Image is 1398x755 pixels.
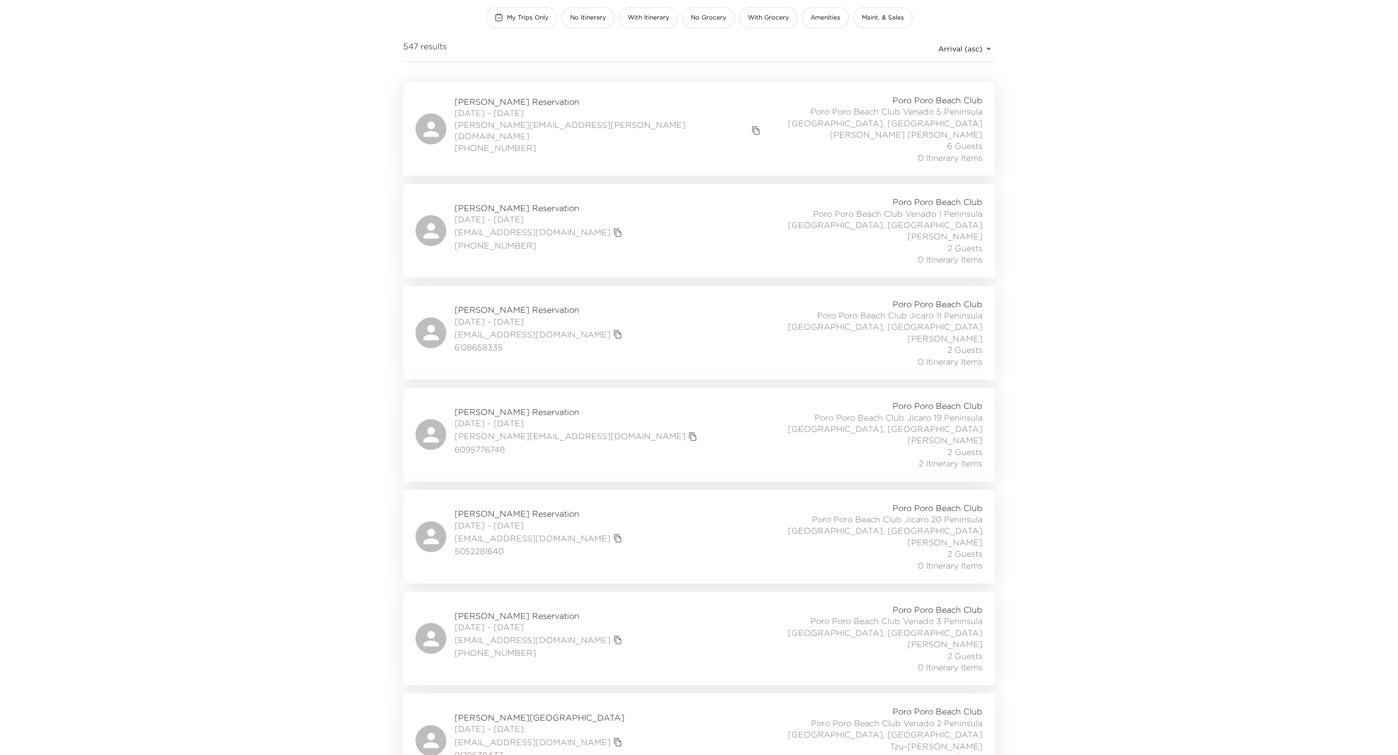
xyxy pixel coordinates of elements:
span: [DATE] - [DATE] [455,621,625,633]
span: Poro Poro Beach Club [893,95,983,106]
span: 2 Guests [948,446,983,458]
span: With Itinerary [628,13,669,22]
button: With Itinerary [619,7,678,28]
span: Poro Poro Beach Club [893,400,983,411]
span: [DATE] - [DATE] [455,107,763,119]
button: My Trips Only [486,7,557,28]
span: 0 Itinerary Items [918,254,983,265]
span: 0 Itinerary Items [918,560,983,571]
span: 6 Guests [947,140,983,152]
span: [PHONE_NUMBER] [455,240,625,251]
span: 2 Itinerary Items [919,458,983,469]
span: Poro Poro Beach Club [893,604,983,615]
span: 6095776748 [455,444,700,455]
button: Maint. & Sales [853,7,913,28]
span: Poro Poro Beach Club Jicaro 20 Peninsula [GEOGRAPHIC_DATA], [GEOGRAPHIC_DATA] [755,514,983,537]
span: [DATE] - [DATE] [455,520,625,531]
a: [EMAIL_ADDRESS][DOMAIN_NAME] [455,533,611,544]
button: No Itinerary [561,7,615,28]
button: copy primary member email [611,735,625,749]
span: My Trips Only [507,13,549,22]
span: [PERSON_NAME] Reservation [455,96,763,107]
button: No Grocery [682,7,735,28]
a: [EMAIL_ADDRESS][DOMAIN_NAME] [455,737,611,748]
span: [PERSON_NAME] Reservation [455,508,625,519]
a: [PERSON_NAME][EMAIL_ADDRESS][PERSON_NAME][DOMAIN_NAME] [455,119,749,142]
span: [PERSON_NAME] Reservation [455,610,625,621]
span: Poro Poro Beach Club Venado 2 Peninsula [GEOGRAPHIC_DATA], [GEOGRAPHIC_DATA] [755,718,983,741]
a: [EMAIL_ADDRESS][DOMAIN_NAME] [455,634,611,646]
a: [EMAIL_ADDRESS][DOMAIN_NAME] [455,329,611,340]
span: [PERSON_NAME] [PERSON_NAME] [830,129,983,140]
span: 0 Itinerary Items [918,152,983,163]
span: [PERSON_NAME] Reservation [455,304,625,315]
span: 2 Guests [948,548,983,559]
span: [PERSON_NAME] [908,435,983,446]
span: [PERSON_NAME] Reservation [455,406,700,418]
a: [PERSON_NAME] Reservation[DATE] - [DATE][PERSON_NAME][EMAIL_ADDRESS][DOMAIN_NAME]copy primary mem... [403,388,995,481]
span: Arrival (asc) [938,44,983,53]
span: [PERSON_NAME] [908,333,983,344]
span: Poro Poro Beach Club [893,502,983,514]
span: Tzu-[PERSON_NAME] [890,741,983,752]
button: Amenities [802,7,849,28]
a: [PERSON_NAME] Reservation[DATE] - [DATE][EMAIL_ADDRESS][DOMAIN_NAME]copy primary member email6128... [403,286,995,380]
span: 2 Guests [948,344,983,355]
span: Poro Poro Beach Club [893,298,983,310]
span: Poro Poro Beach Club [893,706,983,717]
span: 0 Itinerary Items [918,662,983,673]
span: Poro Poro Beach Club Jicaro 19 Peninsula [GEOGRAPHIC_DATA], [GEOGRAPHIC_DATA] [755,412,983,435]
span: Poro Poro Beach Club [893,196,983,207]
span: 547 results [403,41,447,57]
span: No Itinerary [570,13,606,22]
button: copy primary member email [611,327,625,342]
a: [PERSON_NAME] Reservation[DATE] - [DATE][EMAIL_ADDRESS][DOMAIN_NAME]copy primary member email[PHO... [403,592,995,685]
span: 6128658335 [455,342,625,353]
span: [PERSON_NAME] Reservation [455,202,625,214]
span: 2 Guests [948,650,983,662]
span: No Grocery [691,13,726,22]
a: [PERSON_NAME] Reservation[DATE] - [DATE][EMAIL_ADDRESS][DOMAIN_NAME]copy primary member email5052... [403,490,995,583]
span: [DATE] - [DATE] [455,418,700,429]
button: copy primary member email [611,225,625,240]
span: [PERSON_NAME] [908,231,983,242]
span: [PERSON_NAME] [908,638,983,650]
button: copy primary member email [749,123,763,138]
span: Poro Poro Beach Club Venado 3 Peninsula [GEOGRAPHIC_DATA], [GEOGRAPHIC_DATA] [755,615,983,638]
span: With Grocery [748,13,789,22]
a: [PERSON_NAME][EMAIL_ADDRESS][DOMAIN_NAME] [455,430,686,442]
span: Poro Poro Beach Club Venado 5 Peninsula [GEOGRAPHIC_DATA], [GEOGRAPHIC_DATA] [763,106,983,129]
span: Poro Poro Beach Club Jicaro 11 Peninsula [GEOGRAPHIC_DATA], [GEOGRAPHIC_DATA] [755,310,983,333]
span: [DATE] - [DATE] [455,316,625,327]
button: copy primary member email [611,531,625,545]
button: copy primary member email [686,429,700,444]
a: [EMAIL_ADDRESS][DOMAIN_NAME] [455,226,611,238]
span: [DATE] - [DATE] [455,214,625,225]
span: Maint. & Sales [862,13,904,22]
button: copy primary member email [611,633,625,647]
span: 2 Guests [948,242,983,254]
span: [PHONE_NUMBER] [455,647,625,658]
span: Poro Poro Beach Club Venado 1 Peninsula [GEOGRAPHIC_DATA], [GEOGRAPHIC_DATA] [755,208,983,231]
a: [PERSON_NAME] Reservation[DATE] - [DATE][PERSON_NAME][EMAIL_ADDRESS][PERSON_NAME][DOMAIN_NAME]cop... [403,82,995,176]
span: [PERSON_NAME] [908,537,983,548]
a: [PERSON_NAME] Reservation[DATE] - [DATE][EMAIL_ADDRESS][DOMAIN_NAME]copy primary member email[PHO... [403,184,995,277]
span: [DATE] - [DATE] [455,723,625,734]
span: [PERSON_NAME][GEOGRAPHIC_DATA] [455,712,625,723]
span: Amenities [810,13,840,22]
span: 5052281640 [455,545,625,557]
span: [PHONE_NUMBER] [455,142,763,154]
span: 0 Itinerary Items [918,356,983,367]
button: With Grocery [739,7,798,28]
